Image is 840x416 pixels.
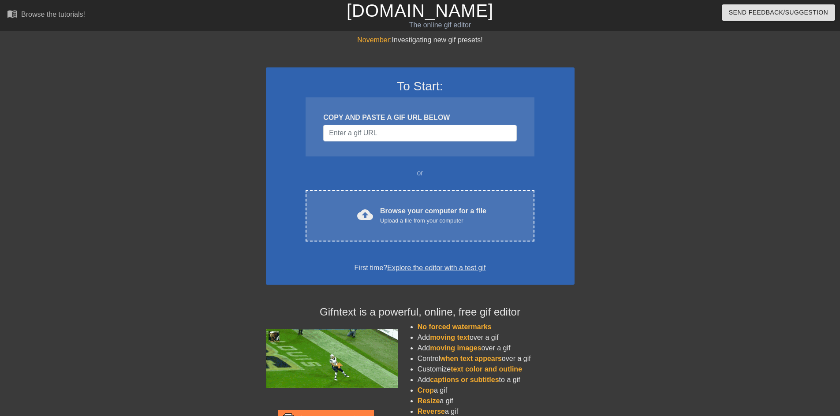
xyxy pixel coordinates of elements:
[277,263,563,273] div: First time?
[451,365,522,373] span: text color and outline
[323,112,516,123] div: COPY AND PASTE A GIF URL BELOW
[277,79,563,94] h3: To Start:
[418,323,492,331] span: No forced watermarks
[418,408,445,415] span: Reverse
[418,396,575,406] li: a gif
[266,329,398,388] img: football_small.gif
[722,4,835,21] button: Send Feedback/Suggestion
[418,332,575,343] li: Add over a gif
[266,35,575,45] div: Investigating new gif presets!
[440,355,502,362] span: when text appears
[289,168,552,178] div: or
[380,206,486,225] div: Browse your computer for a file
[387,264,485,271] a: Explore the editor with a test gif
[7,8,18,19] span: menu_book
[266,306,575,319] h4: Gifntext is a powerful, online, free gif editor
[21,11,85,18] div: Browse the tutorials!
[7,8,85,22] a: Browse the tutorials!
[347,1,493,20] a: [DOMAIN_NAME]
[430,376,499,383] span: captions or subtitles
[418,386,434,394] span: Crop
[430,344,481,352] span: moving images
[430,334,470,341] span: moving text
[323,125,516,141] input: Username
[418,397,440,405] span: Resize
[418,343,575,353] li: Add over a gif
[729,7,828,18] span: Send Feedback/Suggestion
[380,216,486,225] div: Upload a file from your computer
[418,364,575,375] li: Customize
[357,207,373,223] span: cloud_upload
[418,353,575,364] li: Control over a gif
[418,375,575,385] li: Add to a gif
[284,20,596,30] div: The online gif editor
[418,385,575,396] li: a gif
[357,36,392,44] span: November:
